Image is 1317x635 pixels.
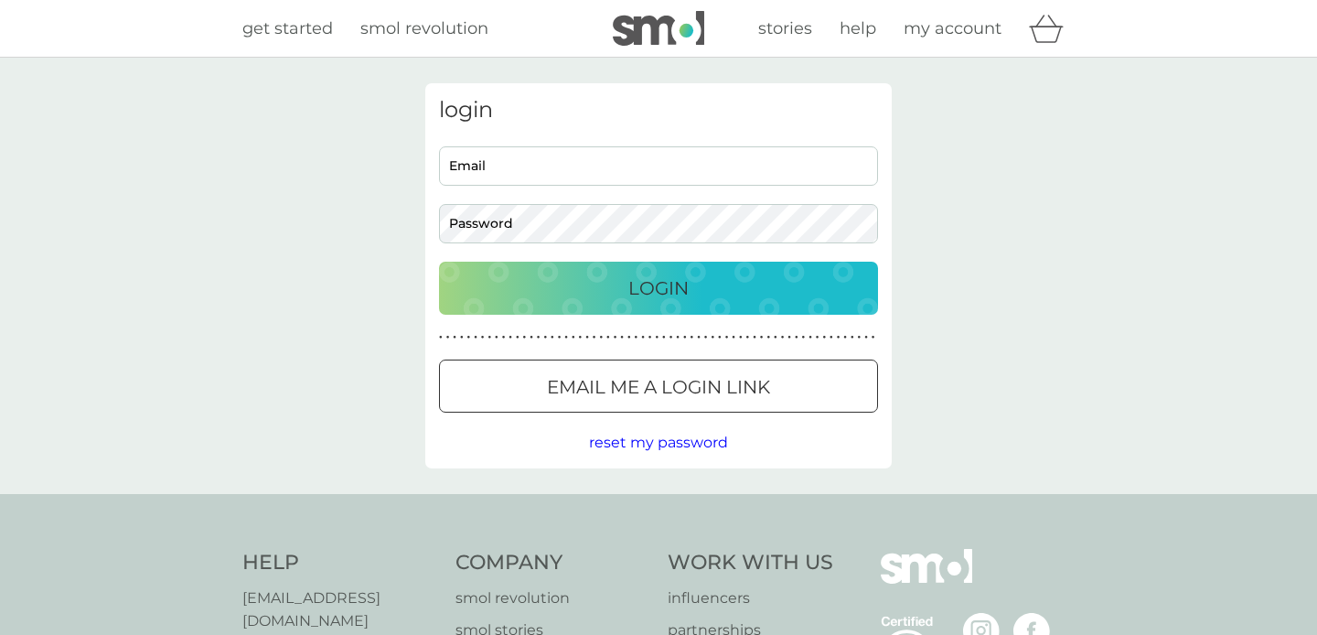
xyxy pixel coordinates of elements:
p: ● [446,333,450,342]
span: smol revolution [360,18,488,38]
p: Login [628,274,689,303]
p: ● [802,333,806,342]
p: ● [641,333,645,342]
p: ● [718,333,722,342]
p: ● [746,333,750,342]
p: ● [858,333,862,342]
p: ● [460,333,464,342]
p: ● [474,333,477,342]
p: ● [739,333,743,342]
p: ● [530,333,533,342]
p: Email me a login link [547,372,770,402]
div: basket [1029,10,1075,47]
p: ● [766,333,770,342]
button: Email me a login link [439,360,878,413]
a: stories [758,16,812,42]
p: ● [593,333,596,342]
a: get started [242,16,333,42]
p: ● [627,333,631,342]
p: ● [787,333,791,342]
p: ● [481,333,485,342]
p: ● [662,333,666,342]
p: ● [453,333,456,342]
button: reset my password [589,431,728,455]
p: ● [551,333,554,342]
p: ● [648,333,652,342]
p: ● [669,333,673,342]
p: ● [872,333,875,342]
img: smol [613,11,704,46]
p: ● [683,333,687,342]
p: ● [753,333,756,342]
p: ● [585,333,589,342]
a: my account [904,16,1001,42]
p: ● [795,333,798,342]
h4: Help [242,549,437,577]
h4: Work With Us [668,549,833,577]
p: ● [509,333,512,342]
p: ● [614,333,617,342]
p: ● [543,333,547,342]
span: reset my password [589,434,728,451]
p: ● [781,333,785,342]
p: ● [599,333,603,342]
p: ● [704,333,708,342]
p: ● [691,333,694,342]
p: ● [439,333,443,342]
p: ● [579,333,583,342]
p: ● [572,333,575,342]
p: ● [487,333,491,342]
p: ● [774,333,777,342]
p: ● [564,333,568,342]
a: smol revolution [360,16,488,42]
span: help [840,18,876,38]
p: ● [467,333,471,342]
span: get started [242,18,333,38]
p: ● [816,333,819,342]
p: ● [843,333,847,342]
p: ● [635,333,638,342]
button: Login [439,262,878,315]
p: ● [808,333,812,342]
p: ● [711,333,714,342]
p: ● [620,333,624,342]
p: ● [495,333,498,342]
a: help [840,16,876,42]
p: ● [837,333,841,342]
h3: login [439,97,878,124]
p: ● [516,333,519,342]
p: ● [864,333,868,342]
p: ● [725,333,729,342]
a: [EMAIL_ADDRESS][DOMAIN_NAME] [242,587,437,633]
p: ● [606,333,610,342]
p: ● [502,333,506,342]
p: ● [655,333,658,342]
p: ● [760,333,764,342]
img: smol [881,549,972,611]
p: ● [830,333,833,342]
p: ● [523,333,527,342]
a: influencers [668,587,833,610]
p: ● [822,333,826,342]
a: smol revolution [455,587,650,610]
span: my account [904,18,1001,38]
p: ● [676,333,680,342]
p: ● [732,333,735,342]
p: ● [697,333,701,342]
p: ● [851,333,854,342]
p: ● [558,333,562,342]
p: ● [537,333,541,342]
h4: Company [455,549,650,577]
span: stories [758,18,812,38]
